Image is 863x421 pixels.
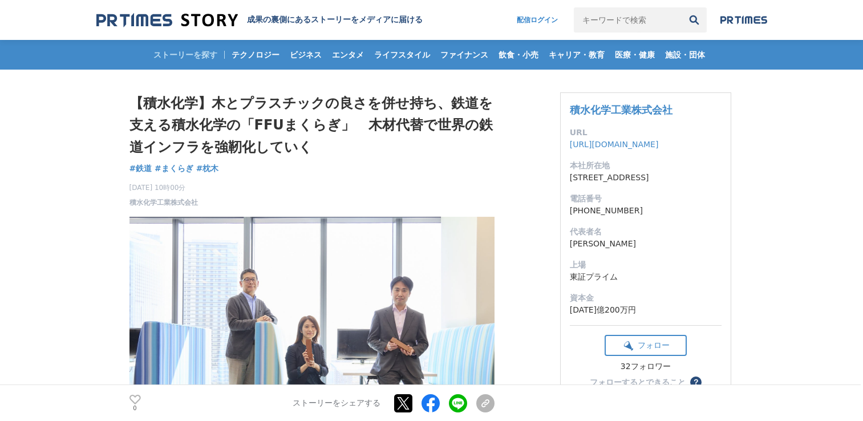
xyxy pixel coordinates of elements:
h1: 【積水化学】木とプラスチックの良さを併せ持ち、鉄道を支える積水化学の「FFUまくらぎ」 木材代替で世界の鉄道インフラを強靭化していく [129,92,495,158]
a: #枕木 [196,163,219,175]
dd: [PHONE_NUMBER] [570,205,722,217]
a: 医療・健康 [610,40,659,70]
a: 飲食・小売 [494,40,543,70]
h2: 成果の裏側にあるストーリーをメディアに届ける [247,15,423,25]
a: 積水化学工業株式会社 [570,104,672,116]
button: 検索 [682,7,707,33]
dd: 東証プライム [570,271,722,283]
div: フォローするとできること [590,378,686,386]
button: ？ [690,377,702,388]
p: 0 [129,406,141,411]
span: ライフスタイル [370,50,435,60]
a: キャリア・教育 [544,40,609,70]
span: 飲食・小売 [494,50,543,60]
span: 施設・団体 [661,50,710,60]
a: ファイナンス [436,40,493,70]
span: #枕木 [196,163,219,173]
a: 施設・団体 [661,40,710,70]
dt: 上場 [570,259,722,271]
dt: 電話番号 [570,193,722,205]
input: キーワードで検索 [574,7,682,33]
a: ビジネス [285,40,326,70]
span: キャリア・教育 [544,50,609,60]
a: #まくらぎ [155,163,193,175]
button: フォロー [605,335,687,356]
span: テクノロジー [227,50,284,60]
a: [URL][DOMAIN_NAME] [570,140,659,149]
a: 積水化学工業株式会社 [129,197,198,208]
p: ストーリーをシェアする [293,398,380,408]
dd: [STREET_ADDRESS] [570,172,722,184]
dt: 代表者名 [570,226,722,238]
span: 医療・健康 [610,50,659,60]
span: エンタメ [327,50,368,60]
span: [DATE] 10時00分 [129,183,198,193]
span: #鉄道 [129,163,152,173]
a: エンタメ [327,40,368,70]
dd: [DATE]億200万円 [570,304,722,316]
a: ライフスタイル [370,40,435,70]
a: #鉄道 [129,163,152,175]
a: 配信ログイン [505,7,569,33]
dt: 本社所在地 [570,160,722,172]
dt: URL [570,127,722,139]
img: prtimes [720,15,767,25]
dd: [PERSON_NAME] [570,238,722,250]
span: ファイナンス [436,50,493,60]
div: 32フォロワー [605,362,687,372]
span: ビジネス [285,50,326,60]
img: 成果の裏側にあるストーリーをメディアに届ける [96,13,238,28]
span: #まくらぎ [155,163,193,173]
span: ？ [692,378,700,386]
a: テクノロジー [227,40,284,70]
a: 成果の裏側にあるストーリーをメディアに届ける 成果の裏側にあるストーリーをメディアに届ける [96,13,423,28]
dt: 資本金 [570,292,722,304]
